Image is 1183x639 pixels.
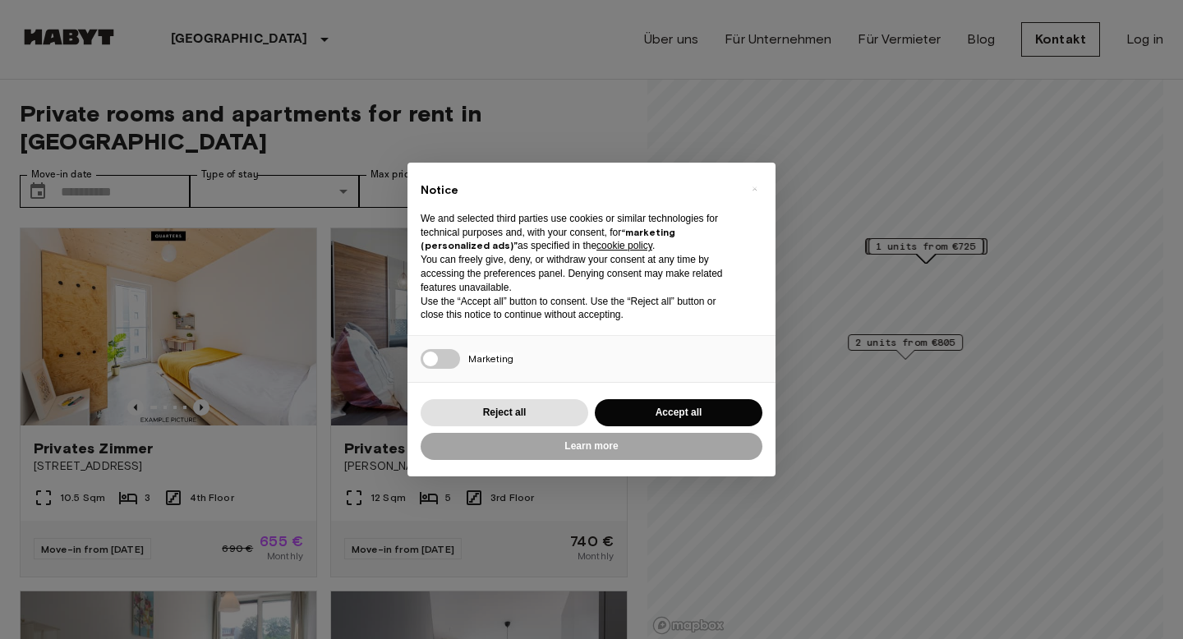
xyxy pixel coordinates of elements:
button: Reject all [421,399,588,426]
p: You can freely give, deny, or withdraw your consent at any time by accessing the preferences pane... [421,253,736,294]
span: × [752,179,757,199]
button: Accept all [595,399,762,426]
span: Marketing [468,352,513,365]
a: cookie policy [596,240,652,251]
button: Close this notice [741,176,767,202]
p: Use the “Accept all” button to consent. Use the “Reject all” button or close this notice to conti... [421,295,736,323]
h2: Notice [421,182,736,199]
strong: “marketing (personalized ads)” [421,226,675,252]
button: Learn more [421,433,762,460]
p: We and selected third parties use cookies or similar technologies for technical purposes and, wit... [421,212,736,253]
